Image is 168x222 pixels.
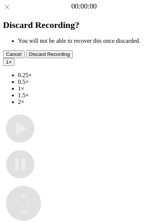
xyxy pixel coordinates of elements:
[18,79,165,85] li: 0.5×
[18,38,165,44] li: You will not be able to recover this once discarded.
[3,50,25,58] button: Cancel
[6,59,9,65] span: 1
[18,99,165,105] li: 2×
[18,85,165,92] li: 1×
[3,20,165,30] h2: Discard Recording?
[26,50,73,58] button: Discard Recording
[3,58,15,66] button: 1×
[18,72,165,79] li: 0.25×
[18,92,165,99] li: 1.5×
[71,2,97,10] a: 00:00:00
